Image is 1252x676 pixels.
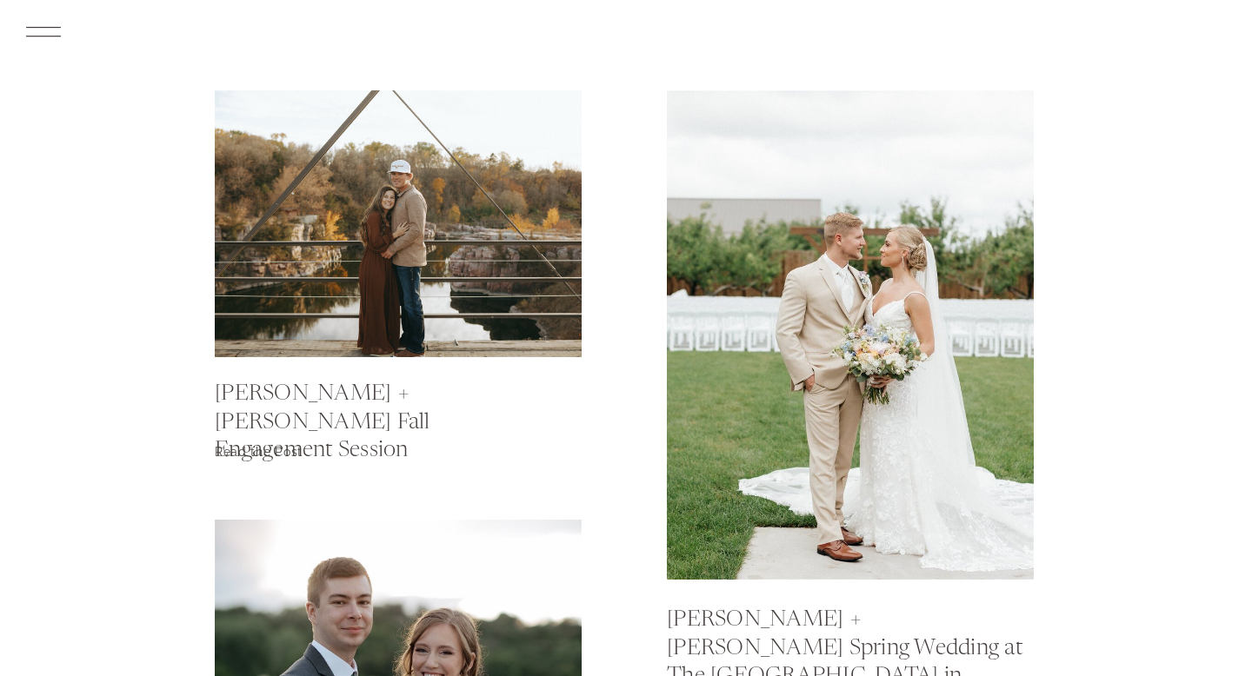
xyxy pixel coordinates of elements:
[667,606,1025,674] a: [PERSON_NAME] + [PERSON_NAME] Spring Wedding at The [GEOGRAPHIC_DATA] in [GEOGRAPHIC_DATA]
[215,440,347,465] a: Read the Post
[215,381,509,447] a: [PERSON_NAME] + [PERSON_NAME] Fall Engagement Session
